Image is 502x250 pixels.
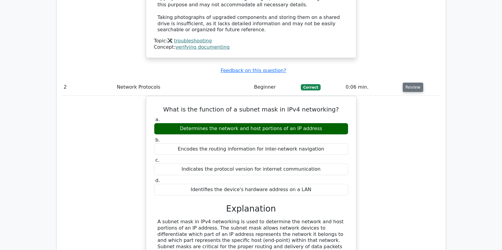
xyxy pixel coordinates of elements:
[154,163,348,175] div: Indicates the protocol version for internet communication
[156,117,160,122] span: a.
[114,79,251,96] td: Network Protocols
[154,44,348,50] div: Concept:
[175,44,229,50] a: verifying documenting
[156,157,160,163] span: c.
[403,83,423,92] button: Review
[156,178,160,183] span: d.
[174,38,212,44] a: troubleshooting
[154,123,348,135] div: Determines the network and host portions of an IP address
[301,84,320,90] span: Correct
[252,79,299,96] td: Beginner
[154,38,348,44] div: Topic:
[158,204,345,214] h3: Explanation
[154,184,348,196] div: Identifies the device's hardware address on a LAN
[61,79,115,96] td: 2
[154,143,348,155] div: Encodes the routing information for inter-network navigation
[220,68,286,73] a: Feedback on this question?
[153,106,349,113] h5: What is the function of a subnet mask in IPv4 networking?
[343,79,400,96] td: 0:06 min.
[156,137,160,143] span: b.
